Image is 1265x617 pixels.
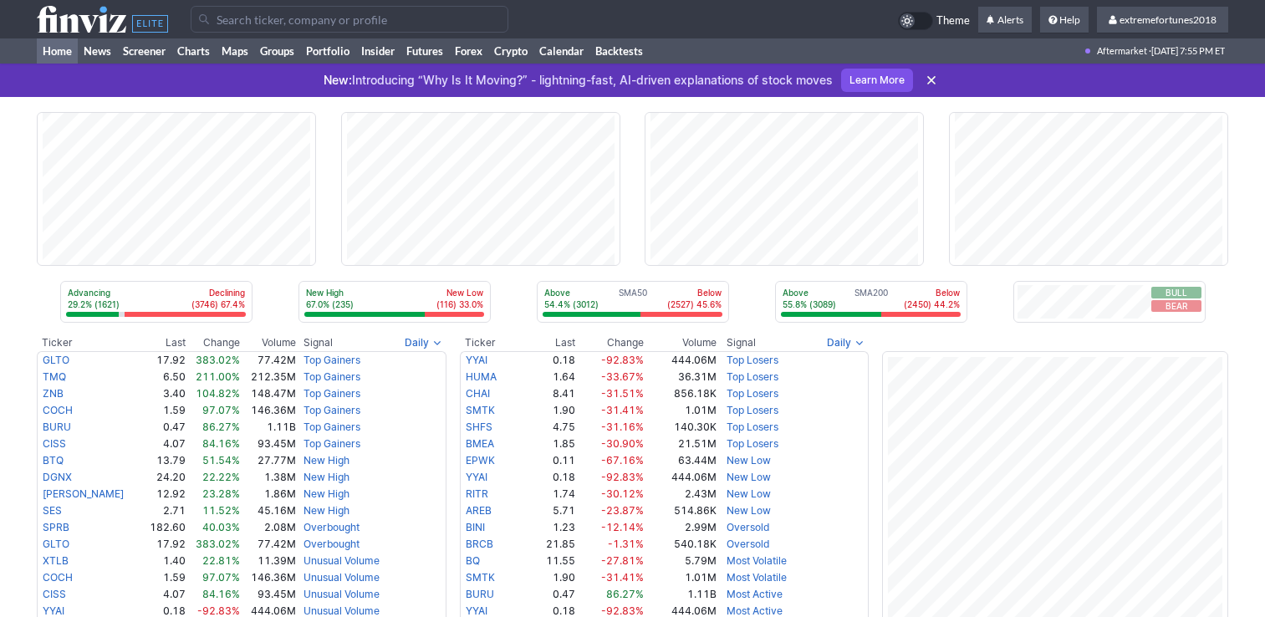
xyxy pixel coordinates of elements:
[727,437,778,450] a: Top Losers
[202,487,240,500] span: 23.28%
[518,519,576,536] td: 1.23
[466,354,487,366] a: YYAI
[202,588,240,600] span: 84.16%
[727,521,769,533] a: Oversold
[645,486,717,502] td: 2.43M
[303,437,360,450] a: Top Gainers
[306,298,354,310] p: 67.0% (235)
[303,604,380,617] a: Unusual Volume
[37,334,141,351] th: Ticker
[303,404,360,416] a: Top Gainers
[400,38,449,64] a: Futures
[645,469,717,486] td: 444.06M
[466,538,493,550] a: BRCB
[171,38,216,64] a: Charts
[783,287,836,298] p: Above
[141,385,186,402] td: 3.40
[241,569,297,586] td: 146.36M
[781,287,962,312] div: SMA200
[466,404,495,416] a: SMTK
[518,586,576,603] td: 0.47
[645,369,717,385] td: 36.31M
[466,387,490,400] a: CHAI
[466,521,485,533] a: BINI
[303,454,349,467] a: New High
[1097,7,1228,33] a: extremefortunes2018
[1151,300,1201,312] button: Bear
[241,369,297,385] td: 212.35M
[645,385,717,402] td: 856.18K
[202,504,240,517] span: 11.52%
[191,298,245,310] p: (3746) 67.4%
[197,604,240,617] span: -92.83%
[202,437,240,450] span: 84.16%
[43,387,64,400] a: ZNB
[216,38,254,64] a: Maps
[466,437,494,450] a: BMEA
[196,387,240,400] span: 104.82%
[466,604,487,617] a: YYAI
[241,586,297,603] td: 93.45M
[727,404,778,416] a: Top Losers
[141,553,186,569] td: 1.40
[667,298,722,310] p: (2527) 45.6%
[645,536,717,553] td: 540.18K
[645,519,717,536] td: 2.99M
[518,553,576,569] td: 11.55
[241,419,297,436] td: 1.11B
[202,471,240,483] span: 22.22%
[667,287,722,298] p: Below
[518,369,576,385] td: 1.64
[518,536,576,553] td: 21.85
[303,471,349,483] a: New High
[518,452,576,469] td: 0.11
[518,469,576,486] td: 0.18
[141,369,186,385] td: 6.50
[303,336,333,349] span: Signal
[43,487,124,500] a: [PERSON_NAME]
[727,588,783,600] a: Most Active
[241,334,297,351] th: Volume
[898,12,970,30] a: Theme
[544,298,599,310] p: 54.4% (3012)
[460,334,518,351] th: Ticker
[202,404,240,416] span: 97.07%
[601,354,644,366] span: -92.83%
[324,73,352,87] span: New:
[1097,38,1151,64] span: Aftermarket ·
[303,554,380,567] a: Unusual Volume
[601,521,644,533] span: -12.14%
[241,469,297,486] td: 1.38M
[827,334,851,351] span: Daily
[303,487,349,500] a: New High
[141,502,186,519] td: 2.71
[518,486,576,502] td: 1.74
[936,12,970,30] span: Theme
[191,6,508,33] input: Search
[466,504,492,517] a: AREB
[202,454,240,467] span: 51.54%
[727,454,771,467] a: New Low
[303,387,360,400] a: Top Gainers
[727,554,787,567] a: Most Volatile
[488,38,533,64] a: Crypto
[202,421,240,433] span: 86.27%
[533,38,589,64] a: Calendar
[303,354,360,366] a: Top Gainers
[727,504,771,517] a: New Low
[978,7,1032,33] a: Alerts
[466,421,492,433] a: SHFS
[518,385,576,402] td: 8.41
[645,351,717,369] td: 444.06M
[1151,287,1201,298] button: Bull
[601,421,644,433] span: -31.16%
[254,38,300,64] a: Groups
[43,504,62,517] a: SES
[436,287,483,298] p: New Low
[43,521,69,533] a: SPRB
[645,452,717,469] td: 63.44M
[601,404,644,416] span: -31.41%
[43,437,66,450] a: CISS
[1040,7,1089,33] a: Help
[601,554,644,567] span: -27.81%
